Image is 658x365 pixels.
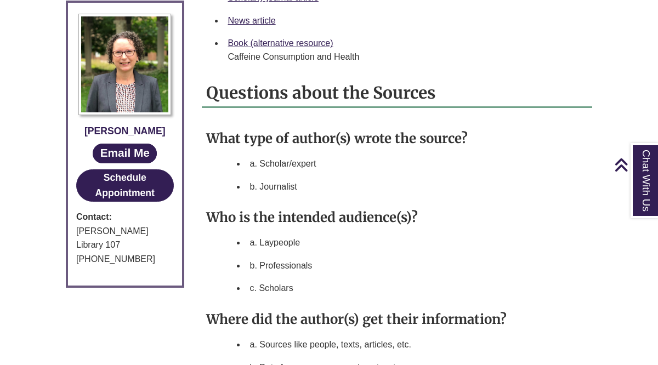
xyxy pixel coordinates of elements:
[76,169,174,202] button: Schedule Appointment
[246,175,588,198] li: b. Journalist
[76,123,174,139] div: [PERSON_NAME]
[228,50,584,64] div: Caffeine Consumption and Health
[78,14,171,115] img: Profile Photo
[76,224,174,252] div: [PERSON_NAME] Library 107
[206,311,507,328] strong: Where did the author(s) get their information?
[246,231,588,254] li: a. Laypeople
[228,38,333,48] a: Book (alternative resource)
[93,144,157,163] a: Email Me
[246,152,588,175] li: a. Scholar/expert
[202,79,593,108] h2: Questions about the Sources
[206,130,468,147] strong: What type of author(s) wrote the source?
[76,210,174,224] strong: Contact:
[246,277,588,300] li: c. Scholars
[206,209,418,226] strong: Who is the intended audience(s)?
[614,157,655,172] a: Back to Top
[246,254,588,277] li: b. Professionals
[246,333,588,356] li: a. Sources like people, texts, articles, etc.
[76,252,174,266] div: [PHONE_NUMBER]
[228,16,276,25] a: News article
[76,14,174,139] a: Profile Photo [PERSON_NAME]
